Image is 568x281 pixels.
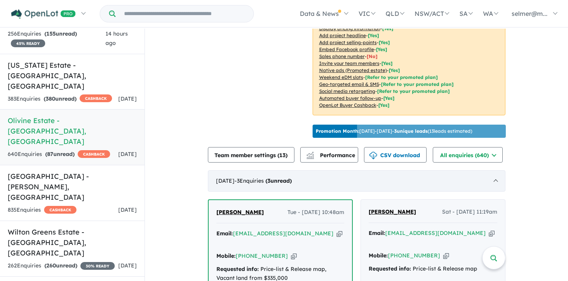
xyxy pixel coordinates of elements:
img: download icon [369,152,377,159]
span: 45 % READY [11,39,45,47]
button: Team member settings (13) [208,147,294,163]
button: Copy [443,252,449,260]
u: Automated buyer follow-up [319,95,381,101]
u: Embed Facebook profile [319,46,374,52]
button: Copy [337,230,342,238]
div: Price-list & Release map [369,264,497,274]
strong: ( unread) [44,30,77,37]
strong: ( unread) [45,151,75,158]
u: Display pricing information [319,26,380,31]
strong: Requested info: [216,266,259,272]
span: Tue - [DATE] 10:48am [287,208,344,217]
strong: Requested info: [369,265,411,272]
u: OpenLot Buyer Cashback [319,102,376,108]
span: selmer@m... [512,10,548,17]
span: 14 hours ago [105,30,128,46]
strong: ( unread) [44,95,77,102]
span: [ Yes ] [379,39,390,45]
span: 260 [46,262,56,269]
span: [Refer to your promoted plan] [377,88,450,94]
a: [PERSON_NAME] [216,208,264,217]
span: [ Yes ] [376,46,387,52]
a: [EMAIL_ADDRESS][DOMAIN_NAME] [233,230,333,237]
u: Native ads (Promoted estate) [319,67,387,73]
img: Openlot PRO Logo White [11,9,76,19]
button: CSV download [364,147,427,163]
span: [Yes] [383,95,395,101]
span: [ Yes ] [381,60,393,66]
img: line-chart.svg [306,152,313,156]
strong: ( unread) [44,262,77,269]
u: Add project selling-points [319,39,377,45]
strong: ( unread) [265,177,292,184]
span: 30 % READY [80,262,115,270]
u: Invite your team members [319,60,379,66]
a: [PERSON_NAME] [369,207,416,217]
button: Performance [300,147,358,163]
b: Promotion Month: [316,128,359,134]
div: 835 Enquir ies [8,206,77,215]
strong: Mobile: [369,252,388,259]
span: Performance [308,152,355,159]
span: [DATE] [118,206,137,213]
strong: Mobile: [216,252,236,259]
img: bar-chart.svg [306,154,314,159]
span: [ Yes ] [382,26,393,31]
p: [DATE] - [DATE] - ( 13 leads estimated) [316,128,472,135]
div: 256 Enquir ies [8,29,105,48]
span: [Yes] [389,67,400,73]
span: CASHBACK [44,206,77,214]
u: Add project headline [319,33,366,38]
span: [Refer to your promoted plan] [381,81,454,87]
span: [DATE] [118,151,137,158]
span: [Yes] [378,102,389,108]
span: [DATE] [118,262,137,269]
span: - 3 Enquir ies [235,177,292,184]
button: All enquiries (640) [433,147,503,163]
a: [PHONE_NUMBER] [236,252,288,259]
h5: Olivine Estate - [GEOGRAPHIC_DATA] , [GEOGRAPHIC_DATA] [8,115,137,147]
b: 3 unique leads [394,128,428,134]
strong: Email: [369,230,385,236]
u: Sales phone number [319,53,365,59]
div: 640 Enquir ies [8,150,110,159]
u: Geo-targeted email & SMS [319,81,379,87]
span: [DATE] [118,95,137,102]
span: [ No ] [367,53,378,59]
div: 262 Enquir ies [8,261,115,271]
span: Sat - [DATE] 11:19am [442,207,497,217]
span: 13 [279,152,286,159]
span: [ Yes ] [368,33,379,38]
span: 3 [267,177,270,184]
span: 380 [46,95,55,102]
strong: Email: [216,230,233,237]
span: 155 [46,30,56,37]
span: [PERSON_NAME] [216,209,264,216]
h5: Wilton Greens Estate - [GEOGRAPHIC_DATA] , [GEOGRAPHIC_DATA] [8,227,137,258]
span: [Refer to your promoted plan] [365,74,438,80]
button: Copy [291,252,297,260]
span: 87 [47,151,53,158]
span: CASHBACK [80,94,112,102]
a: [PHONE_NUMBER] [388,252,440,259]
h5: [GEOGRAPHIC_DATA] - [PERSON_NAME] , [GEOGRAPHIC_DATA] [8,171,137,202]
u: Social media retargeting [319,88,375,94]
span: [PERSON_NAME] [369,208,416,215]
span: CASHBACK [78,150,110,158]
div: 383 Enquir ies [8,94,112,104]
u: Weekend eDM slots [319,74,363,80]
button: Copy [489,229,495,237]
h5: [US_STATE] Estate - [GEOGRAPHIC_DATA] , [GEOGRAPHIC_DATA] [8,60,137,91]
input: Try estate name, suburb, builder or developer [117,5,252,22]
div: [DATE] [208,170,505,192]
a: [EMAIL_ADDRESS][DOMAIN_NAME] [385,230,486,236]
